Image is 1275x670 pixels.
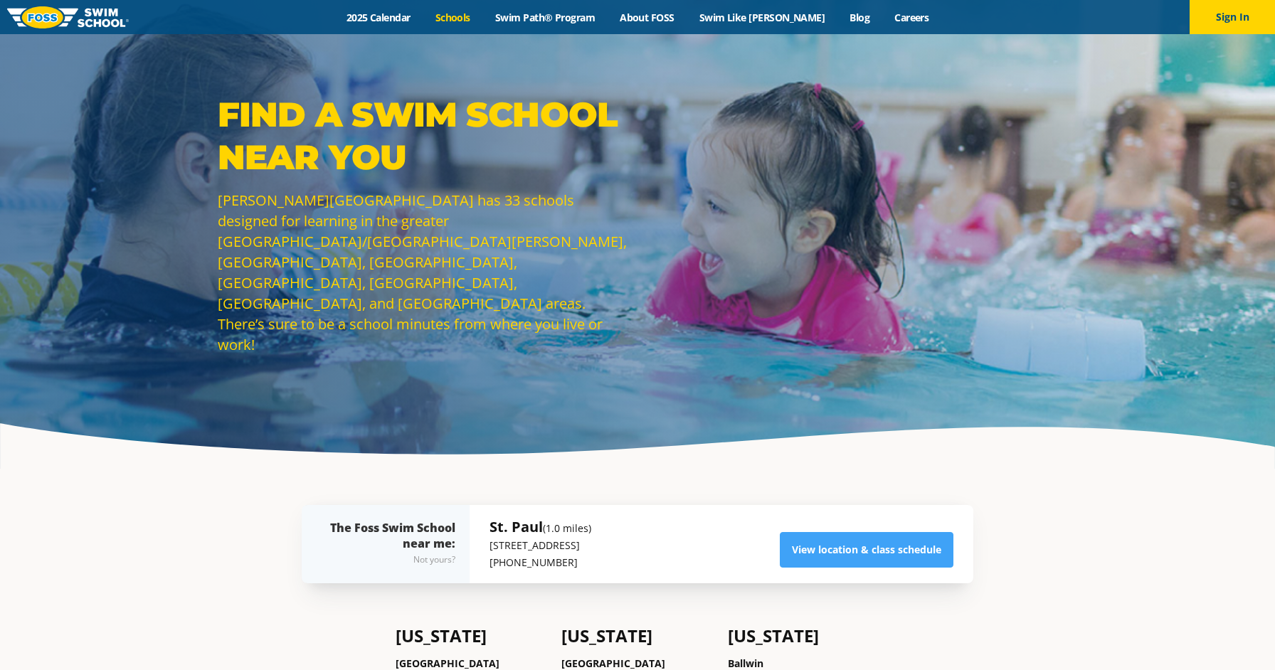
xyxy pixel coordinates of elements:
[608,11,687,24] a: About FOSS
[7,6,129,28] img: FOSS Swim School Logo
[218,93,630,179] p: Find a Swim School Near You
[330,551,455,568] div: Not yours?
[490,517,591,537] h5: St. Paul
[218,190,630,355] p: [PERSON_NAME][GEOGRAPHIC_DATA] has 33 schools designed for learning in the greater [GEOGRAPHIC_DA...
[334,11,423,24] a: 2025 Calendar
[396,656,499,670] a: [GEOGRAPHIC_DATA]
[330,520,455,568] div: The Foss Swim School near me:
[837,11,882,24] a: Blog
[882,11,941,24] a: Careers
[423,11,482,24] a: Schools
[396,626,547,646] h4: [US_STATE]
[490,554,591,571] p: [PHONE_NUMBER]
[728,626,879,646] h4: [US_STATE]
[561,656,665,670] a: [GEOGRAPHIC_DATA]
[543,521,591,535] small: (1.0 miles)
[561,626,713,646] h4: [US_STATE]
[780,532,953,568] a: View location & class schedule
[482,11,607,24] a: Swim Path® Program
[728,656,763,670] a: Ballwin
[490,537,591,554] p: [STREET_ADDRESS]
[687,11,837,24] a: Swim Like [PERSON_NAME]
